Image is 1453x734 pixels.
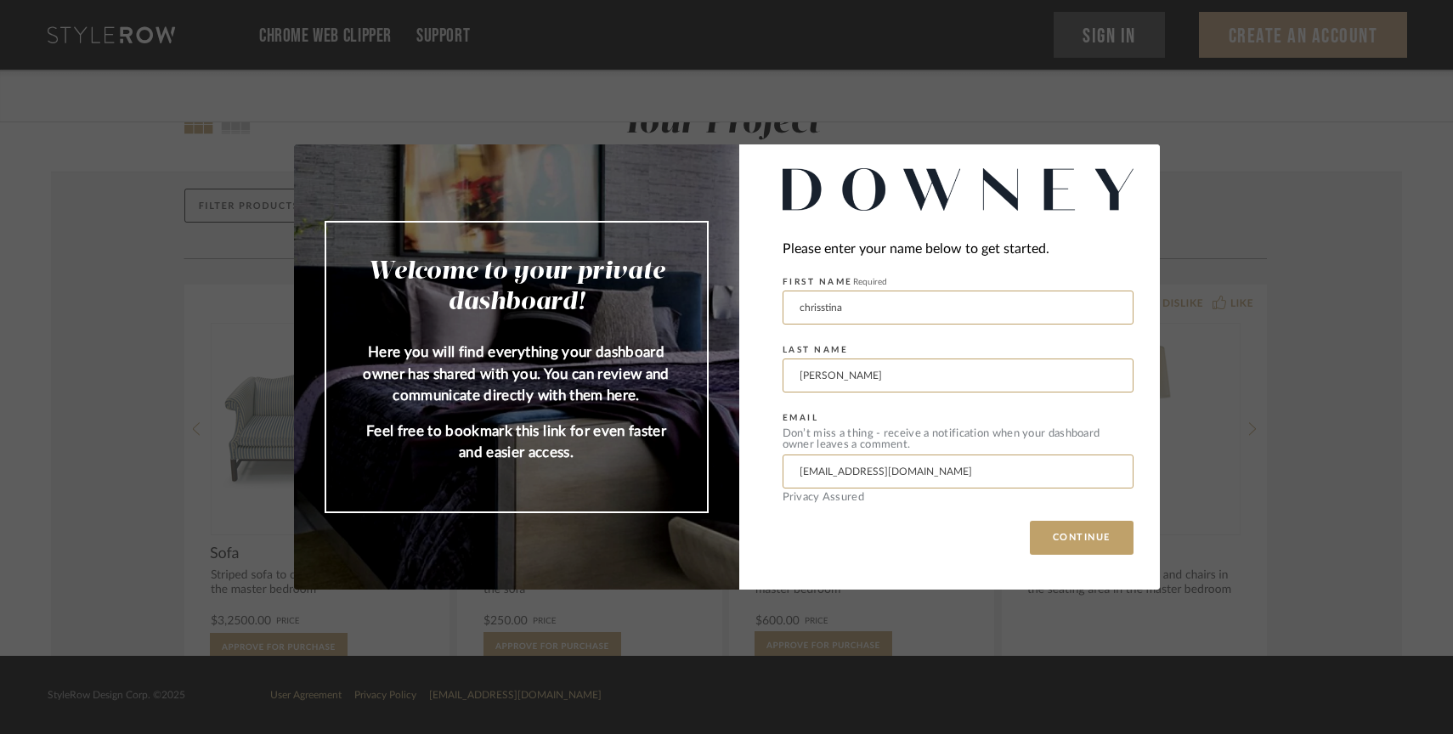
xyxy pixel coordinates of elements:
[783,238,1134,261] div: Please enter your name below to get started.
[783,359,1134,392] input: Enter Last Name
[360,421,673,464] p: Feel free to bookmark this link for even faster and easier access.
[783,345,849,355] label: LAST NAME
[783,413,819,423] label: EMAIL
[783,455,1134,488] input: Enter Email
[853,278,887,286] span: Required
[360,257,673,318] h2: Welcome to your private dashboard!
[1030,521,1134,555] button: CONTINUE
[783,291,1134,325] input: Enter First Name
[783,428,1134,450] div: Don’t miss a thing - receive a notification when your dashboard owner leaves a comment.
[360,342,673,407] p: Here you will find everything your dashboard owner has shared with you. You can review and commun...
[783,492,1134,503] div: Privacy Assured
[783,277,887,287] label: FIRST NAME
